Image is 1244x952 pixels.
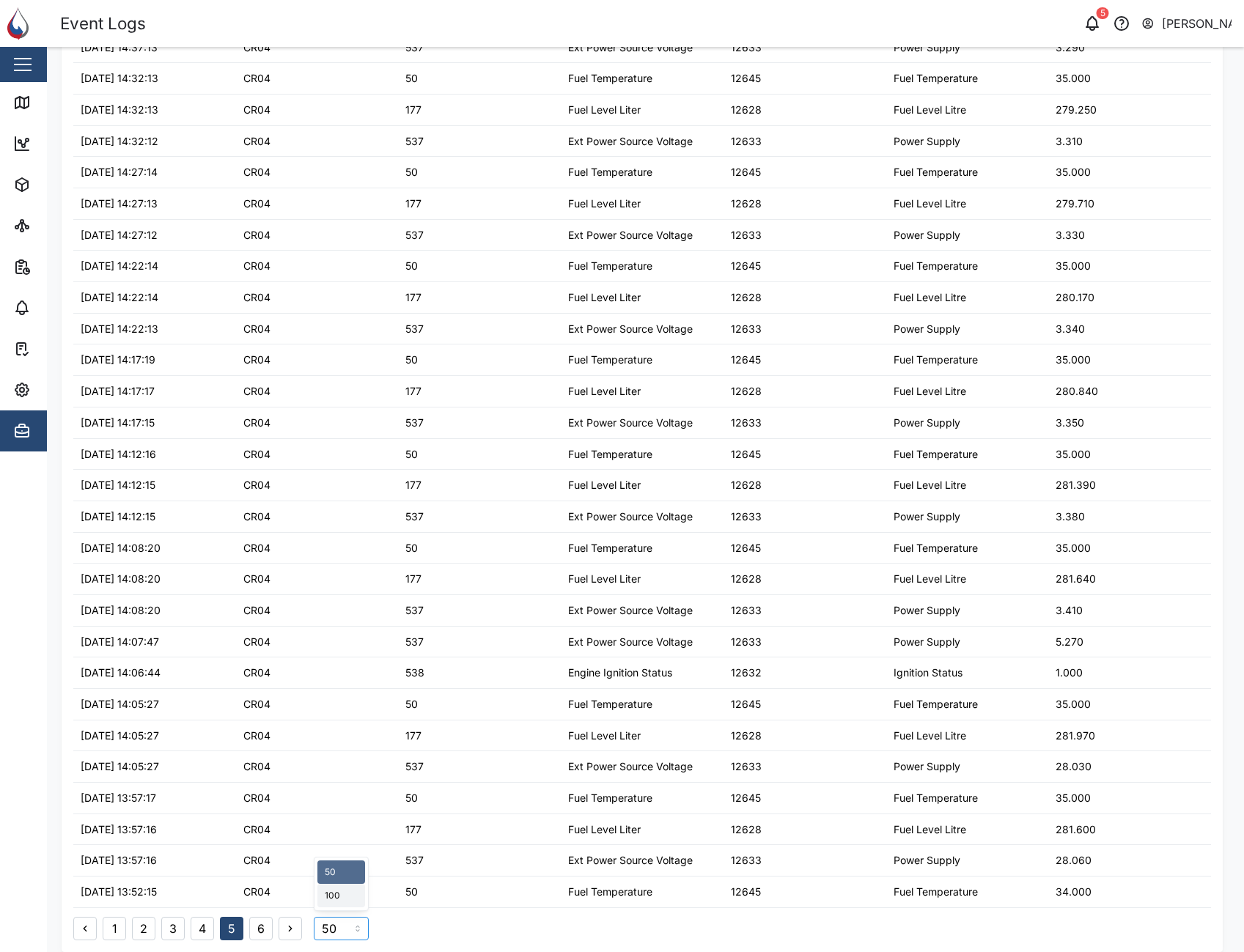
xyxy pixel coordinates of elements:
[81,509,155,525] div: [DATE] 14:12:15
[405,70,418,86] div: 50
[894,102,966,118] div: Fuel Level Litre
[243,40,270,56] div: CR04
[894,602,960,619] div: Power Supply
[317,860,365,884] div: 50
[1056,790,1091,806] div: 35.000
[405,759,424,775] div: 537
[568,852,693,868] div: Ext Power Source Voltage
[81,352,155,368] div: [DATE] 14:17:19
[1056,227,1085,243] div: 3.330
[731,415,762,431] div: 12633
[405,289,422,306] div: 177
[405,665,424,681] div: 538
[405,321,424,337] div: 537
[731,258,761,274] div: 12645
[1056,133,1083,150] div: 3.310
[317,884,365,907] div: 100
[405,164,418,180] div: 50
[132,917,155,940] button: 2
[1056,477,1096,493] div: 281.390
[405,227,424,243] div: 537
[81,571,161,587] div: [DATE] 14:08:20
[731,852,762,868] div: 12633
[1056,540,1091,556] div: 35.000
[405,509,424,525] div: 537
[38,382,90,398] div: Settings
[894,196,966,212] div: Fuel Level Litre
[38,259,88,275] div: Reports
[38,177,84,193] div: Assets
[81,665,161,681] div: [DATE] 14:06:44
[405,540,418,556] div: 50
[1056,602,1083,619] div: 3.410
[731,790,761,806] div: 12645
[405,822,422,838] div: 177
[731,102,762,118] div: 12628
[405,477,422,493] div: 177
[243,852,270,868] div: CR04
[243,759,270,775] div: CR04
[81,540,161,556] div: [DATE] 14:08:20
[894,634,960,650] div: Power Supply
[38,300,84,316] div: Alarms
[731,70,761,86] div: 12645
[1056,884,1092,900] div: 34.000
[568,227,693,243] div: Ext Power Source Voltage
[103,917,126,940] button: 1
[1056,352,1091,368] div: 35.000
[568,790,652,806] div: Fuel Temperature
[731,602,762,619] div: 12633
[81,696,159,712] div: [DATE] 14:05:27
[7,7,40,40] img: Main Logo
[894,289,966,306] div: Fuel Level Litre
[568,509,693,525] div: Ext Power Source Voltage
[1162,15,1232,33] div: [PERSON_NAME]
[731,40,762,56] div: 12633
[568,634,693,650] div: Ext Power Source Voltage
[1056,164,1091,180] div: 35.000
[731,227,762,243] div: 12633
[405,102,422,118] div: 177
[243,196,270,212] div: CR04
[243,321,270,337] div: CR04
[81,321,158,337] div: [DATE] 14:22:13
[894,540,978,556] div: Fuel Temperature
[894,790,978,806] div: Fuel Temperature
[731,665,762,681] div: 12632
[894,164,978,180] div: Fuel Temperature
[568,258,652,274] div: Fuel Temperature
[81,227,158,243] div: [DATE] 14:27:12
[731,571,762,587] div: 12628
[1056,40,1085,56] div: 3.290
[243,227,270,243] div: CR04
[568,164,652,180] div: Fuel Temperature
[894,477,966,493] div: Fuel Level Litre
[1056,102,1097,118] div: 279.250
[81,477,155,493] div: [DATE] 14:12:15
[405,696,418,712] div: 50
[81,258,158,274] div: [DATE] 14:22:14
[243,634,270,650] div: CR04
[60,11,146,37] div: Event Logs
[894,446,978,462] div: Fuel Temperature
[243,602,270,619] div: CR04
[81,884,157,900] div: [DATE] 13:52:15
[568,477,641,493] div: Fuel Level Liter
[894,665,963,681] div: Ignition Status
[405,728,422,744] div: 177
[731,696,761,712] div: 12645
[568,352,652,368] div: Fuel Temperature
[243,289,270,306] div: CR04
[731,634,762,650] div: 12633
[243,164,270,180] div: CR04
[405,634,424,650] div: 537
[1056,196,1094,212] div: 279.710
[38,218,73,234] div: Sites
[161,917,185,940] button: 3
[568,602,693,619] div: Ext Power Source Voltage
[894,70,978,86] div: Fuel Temperature
[731,383,762,399] div: 12628
[405,196,422,212] div: 177
[81,634,159,650] div: [DATE] 14:07:47
[1056,822,1096,838] div: 281.600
